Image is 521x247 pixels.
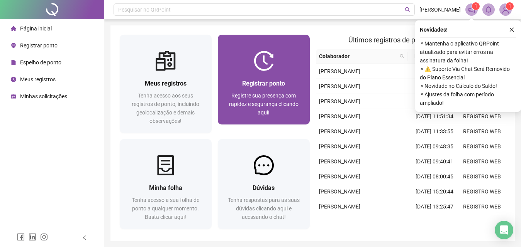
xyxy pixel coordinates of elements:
[20,59,61,66] span: Espelho de ponto
[400,54,404,59] span: search
[411,184,458,199] td: [DATE] 15:20:44
[348,36,473,44] span: Últimos registros de ponto sincronizados
[319,113,360,119] span: [PERSON_NAME]
[420,65,516,82] span: ⚬ ⚠️ Suporte Via Chat Será Removido do Plano Essencial
[506,2,514,10] sup: Atualize o seu contato no menu Meus Dados
[509,27,514,32] span: close
[472,2,480,10] sup: 1
[405,7,411,13] span: search
[458,139,506,154] td: REGISTRO WEB
[132,92,199,124] span: Tenha acesso aos seus registros de ponto, incluindo geolocalização e demais observações!
[218,35,310,124] a: Registrar pontoRegistre sua presença com rapidez e segurança clicando aqui!
[319,128,360,134] span: [PERSON_NAME]
[319,143,360,150] span: [PERSON_NAME]
[145,80,187,87] span: Meus registros
[132,197,199,220] span: Tenha acesso a sua folha de ponto a qualquer momento. Basta clicar aqui!
[411,64,458,79] td: [DATE] 15:01:06
[458,184,506,199] td: REGISTRO WEB
[509,3,511,9] span: 1
[253,184,275,192] span: Dúvidas
[319,188,360,195] span: [PERSON_NAME]
[149,184,182,192] span: Minha folha
[319,158,360,165] span: [PERSON_NAME]
[319,83,360,89] span: [PERSON_NAME]
[120,35,212,133] a: Meus registrosTenha acesso aos seus registros de ponto, incluindo geolocalização e demais observa...
[20,42,58,49] span: Registrar ponto
[458,214,506,229] td: REGISTRO WEB
[319,173,360,180] span: [PERSON_NAME]
[20,25,52,32] span: Página inicial
[458,169,506,184] td: REGISTRO WEB
[82,235,87,240] span: left
[319,98,360,104] span: [PERSON_NAME]
[11,94,16,99] span: schedule
[11,26,16,31] span: home
[411,214,458,229] td: [DATE] 13:16:01
[319,203,360,210] span: [PERSON_NAME]
[420,25,448,34] span: Novidades !
[420,82,516,90] span: ⚬ Novidade no Cálculo do Saldo!
[420,39,516,65] span: ⚬ Mantenha o aplicativo QRPoint atualizado para evitar erros na assinatura da folha!
[17,233,25,241] span: facebook
[20,93,67,99] span: Minhas solicitações
[319,68,360,74] span: [PERSON_NAME]
[20,76,56,82] span: Meus registros
[411,139,458,154] td: [DATE] 09:48:35
[500,4,511,15] img: 81953
[228,197,300,220] span: Tenha respostas para as suas dúvidas clicando aqui e acessando o chat!
[420,90,516,107] span: ⚬ Ajustes da folha com período ampliado!
[407,49,453,64] th: Data/Hora
[242,80,285,87] span: Registrar ponto
[458,199,506,214] td: REGISTRO WEB
[468,6,475,13] span: notification
[485,6,492,13] span: bell
[120,139,212,229] a: Minha folhaTenha acesso a sua folha de ponto a qualquer momento. Basta clicar aqui!
[11,60,16,65] span: file
[458,154,506,169] td: REGISTRO WEB
[398,50,406,62] span: search
[458,124,506,139] td: REGISTRO WEB
[411,154,458,169] td: [DATE] 09:40:41
[11,77,16,82] span: clock-circle
[218,139,310,229] a: DúvidasTenha respostas para as suas dúvidas clicando aqui e acessando o chat!
[11,43,16,48] span: environment
[475,3,477,9] span: 1
[29,233,36,241] span: linkedin
[495,221,513,239] div: Open Intercom Messenger
[419,5,461,14] span: [PERSON_NAME]
[411,124,458,139] td: [DATE] 11:33:55
[411,79,458,94] td: [DATE] 13:01:05
[458,109,506,124] td: REGISTRO WEB
[319,52,397,60] span: Colaborador
[411,94,458,109] td: [DATE] 12:51:41
[229,92,299,116] span: Registre sua presença com rapidez e segurança clicando aqui!
[411,109,458,124] td: [DATE] 11:51:34
[40,233,48,241] span: instagram
[411,199,458,214] td: [DATE] 13:25:47
[411,52,444,60] span: Data/Hora
[411,169,458,184] td: [DATE] 08:00:45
